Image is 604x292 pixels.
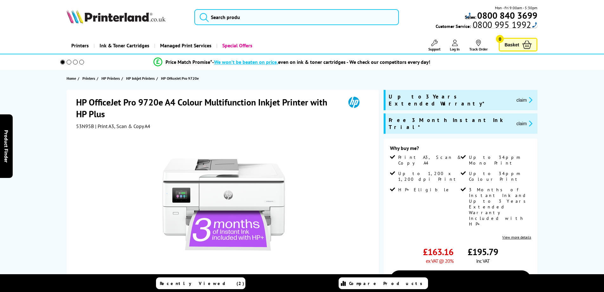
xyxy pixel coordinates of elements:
[76,123,94,129] span: 53N95B
[469,171,530,182] span: Up to 34ppm Colour Print
[450,47,460,51] span: Log In
[390,270,531,289] a: Add to Basket
[436,22,537,29] span: Customer Service:
[389,117,511,131] span: Free 3 Month Instant Ink Trial*
[52,57,533,68] li: modal_Promise
[389,93,511,107] span: Up to 3 Years Extended Warranty*
[101,75,120,82] span: HP Printers
[126,75,156,82] a: HP Inkjet Printers
[476,258,490,264] span: inc VAT
[339,96,368,108] img: HP
[476,12,537,18] a: 0800 840 3699
[339,277,428,289] a: Compare Products
[154,37,216,54] a: Managed Print Services
[67,10,166,24] img: Printerland Logo
[502,235,531,240] a: View more details
[82,75,97,82] a: Printers
[67,75,76,82] span: Home
[94,37,154,54] a: Ink & Toner Cartridges
[428,40,440,51] a: Support
[398,187,451,193] span: HP+ Eligible
[468,246,498,258] span: £195.79
[3,130,10,162] span: Product Finder
[477,10,537,21] b: 0800 840 3699
[496,35,504,43] span: 0
[100,37,149,54] span: Ink & Toner Cartridges
[515,96,535,104] button: promo-description
[194,9,399,25] input: Search produ
[398,171,459,182] span: Up to 1,200 x 1,200 dpi Print
[76,96,339,120] h1: HP OfficeJet Pro 9720e A4 Colour Multifunction Inkjet Printer with HP Plus
[160,281,244,286] span: Recently Viewed (2)
[126,75,155,82] span: HP Inkjet Printers
[499,38,537,51] a: Basket 0
[428,47,440,51] span: Support
[166,59,212,65] span: Price Match Promise*
[82,75,95,82] span: Printers
[515,120,535,127] button: promo-description
[349,281,426,286] span: Compare Products
[504,40,519,49] span: Basket
[161,142,286,267] img: HP OfficeJet Pro 9720e
[426,258,453,264] span: ex VAT @ 20%
[212,59,430,65] div: - even on ink & toner cartridges - We check our competitors every day!
[450,40,460,51] a: Log In
[469,40,488,51] a: Track Order
[101,75,121,82] a: HP Printers
[465,12,471,19] div: Call: 0800 840 3699
[67,37,94,54] a: Printers
[95,123,150,129] span: | Print A3, Scan & Copy A4
[214,59,278,65] span: We won’t be beaten on price,
[398,154,459,166] span: Print A3, Scan & Copy A4
[216,37,257,54] a: Special Offers
[469,154,530,166] span: Up to 34ppm Mono Print
[423,246,453,258] span: £163.16
[156,277,245,289] a: Recently Viewed (2)
[466,12,471,18] img: hfpfyWBK5wQHBAGPgDf9c6qAYOxxMAAAAASUVORK5CYII=
[472,22,537,28] div: Call: 0800 995 1992
[532,22,537,28] img: hfpfyWBK5wQHBAGPgDf9c6qAYOxxMAAAAASUVORK5CYII=
[469,187,530,227] span: 3 Months of Instant Ink and Up to 3 Years Extended Warranty Included with HP+
[67,10,187,25] a: Printerland Logo
[390,145,531,154] div: Why buy me?
[161,76,199,81] span: HP OfficeJet Pro 9720e
[67,75,78,82] a: Home
[495,5,537,11] span: Mon - Fri 9:00am - 5:30pm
